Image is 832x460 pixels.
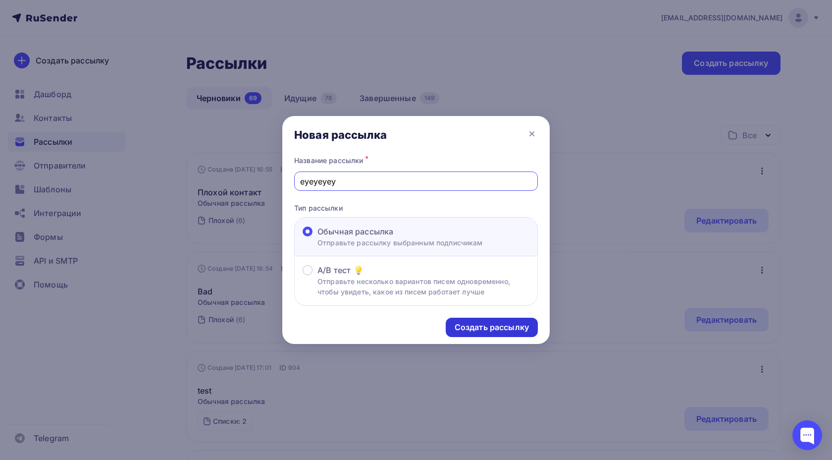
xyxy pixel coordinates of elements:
[317,276,529,297] p: Отправьте несколько вариантов писем одновременно, чтобы увидеть, какое из писем работает лучше
[294,128,387,142] div: Новая рассылка
[455,322,529,333] div: Создать рассылку
[317,264,351,276] span: A/B тест
[294,203,538,213] p: Тип рассылки
[294,154,538,168] div: Название рассылки
[317,226,393,237] span: Обычная рассылка
[300,175,532,187] input: Придумайте название рассылки
[317,237,483,248] p: Отправьте рассылку выбранным подписчикам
